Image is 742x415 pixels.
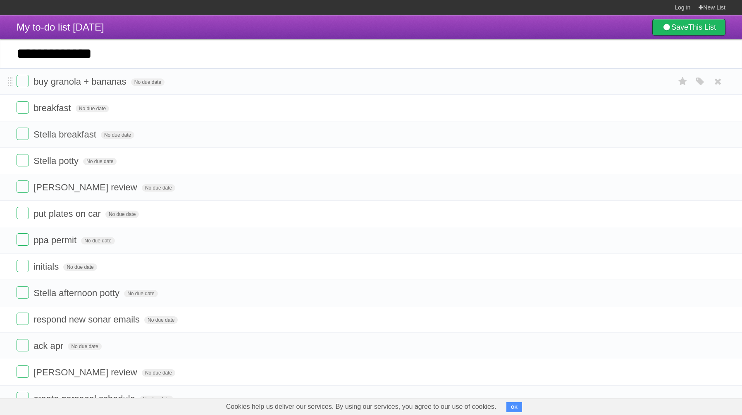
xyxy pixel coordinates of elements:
span: put plates on car [33,209,103,219]
label: Done [17,233,29,246]
span: Stella breakfast [33,129,98,140]
span: ack apr [33,341,65,351]
span: No due date [144,316,178,324]
span: [PERSON_NAME] review [33,182,139,192]
label: Done [17,128,29,140]
span: No due date [140,396,173,403]
label: Done [17,101,29,114]
span: Cookies help us deliver our services. By using our services, you agree to our use of cookies. [218,398,505,415]
span: No due date [131,78,165,86]
label: Done [17,392,29,404]
span: My to-do list [DATE] [17,21,104,33]
span: buy granola + bananas [33,76,128,87]
span: No due date [81,237,115,244]
span: breakfast [33,103,73,113]
span: No due date [142,184,175,192]
span: Stella potty [33,156,81,166]
span: No due date [76,105,109,112]
span: ppa permit [33,235,79,245]
span: No due date [83,158,117,165]
a: SaveThis List [652,19,725,36]
label: Done [17,313,29,325]
span: respond new sonar emails [33,314,142,325]
label: Done [17,339,29,351]
span: No due date [142,369,175,377]
label: Done [17,286,29,299]
label: Done [17,207,29,219]
label: Star task [675,75,691,88]
span: No due date [101,131,134,139]
span: No due date [68,343,101,350]
span: create personal schedule [33,394,137,404]
b: This List [688,23,716,31]
span: No due date [63,263,97,271]
label: Done [17,154,29,166]
span: initials [33,261,61,272]
label: Done [17,365,29,378]
label: Done [17,180,29,193]
label: Done [17,75,29,87]
button: OK [506,402,523,412]
span: Stella afternoon potty [33,288,122,298]
span: No due date [124,290,157,297]
span: [PERSON_NAME] review [33,367,139,377]
label: Done [17,260,29,272]
span: No due date [105,211,139,218]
